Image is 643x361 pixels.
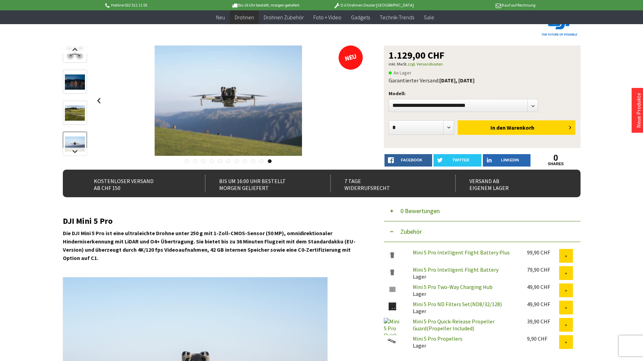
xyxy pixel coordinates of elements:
img: Mini 5 Pro ND Filters Set(ND8/32/128) [384,301,401,312]
a: twitter [433,154,481,167]
div: Lager [407,335,522,349]
img: DJI [539,14,581,37]
span: Sale [424,14,434,21]
a: Technik-Trends [375,10,419,24]
strong: Die DJI Mini 5 Pro ist eine ultraleichte Drohne unter 250 g mit 1-Zoll-CMOS-Sensor (50 MP), omnid... [63,230,355,261]
button: In den Warenkorb [458,120,575,135]
a: Neue Produkte [635,93,642,128]
b: [DATE], [DATE] [439,77,475,84]
span: Drohnen [235,14,254,21]
p: Kauf auf Rechnung [428,1,535,9]
div: 39,90 CHF [527,318,559,325]
div: Kostenloser Versand ab CHF 150 [80,175,190,192]
a: Drohnen Zubehör [259,10,309,24]
img: Mini 5 Pro Propellers [384,335,401,347]
img: Mini 5 Pro Two-Way Charging Hub [384,283,401,295]
span: facebook [401,158,422,162]
div: Lager [407,301,522,314]
img: Mini 5 Pro Intelligent Flight Battery Plus [384,249,401,260]
a: Mini 5 Pro Intelligent Flight Battery [413,266,498,273]
a: 0 [532,154,580,162]
a: Foto + Video [309,10,346,24]
h1: Mini 5 Pro [63,14,477,25]
a: Neu [211,10,230,24]
span: 1.129,00 CHF [389,50,445,60]
div: 7 Tage Widerrufsrecht [330,175,440,192]
span: Warenkorb [507,124,534,131]
div: 49,90 CHF [527,301,559,308]
a: Sale [419,10,439,24]
div: Lager [407,283,522,297]
p: Bis 16 Uhr bestellt, morgen geliefert. [212,1,320,9]
div: 49,90 CHF [527,283,559,290]
img: Mini 5 Pro Quick-Release Propeller Guard(Propeller Included) [384,318,401,335]
div: 99,90 CHF [527,249,559,256]
div: 9,90 CHF [527,335,559,342]
span: Foto + Video [313,14,341,21]
span: twitter [452,158,469,162]
p: inkl. MwSt. [389,60,576,68]
span: Neu [216,14,225,21]
p: Modell: [389,89,576,98]
div: Garantierter Versand: [389,77,576,84]
a: Mini 5 Pro Propellers [413,335,462,342]
a: Mini 5 Pro Intelligent Flight Battery Plus [413,249,510,256]
div: 79,90 CHF [527,266,559,273]
a: Mini 5 Pro ND Filters Set(ND8/32/128) [413,301,502,308]
span: Gadgets [351,14,370,21]
a: facebook [384,154,432,167]
p: DJI Drohnen Dealer [GEOGRAPHIC_DATA] [320,1,427,9]
span: Technik-Trends [380,14,414,21]
a: shares [532,162,580,166]
div: Versand ab eigenem Lager [455,175,565,192]
a: Mini 5 Pro Quick-Release Propeller Guard(Propeller Included) [413,318,495,332]
p: Hotline 032 511 11 03 [104,1,212,9]
a: Gadgets [346,10,375,24]
span: Drohnen Zubehör [264,14,304,21]
a: zzgl. Versandkosten [408,61,443,67]
span: LinkedIn [501,158,519,162]
button: 0 Bewertungen [384,201,581,221]
a: Mini 5 Pro Two-Way Charging Hub [413,283,493,290]
div: Lager [407,266,522,280]
a: LinkedIn [483,154,531,167]
h2: DJI Mini 5 Pro [63,217,363,225]
img: Mini 5 Pro Intelligent Flight Battery [384,266,401,278]
a: Drohnen [230,10,259,24]
button: Zubehör [384,221,581,242]
span: In den [490,124,506,131]
div: Bis um 16:00 Uhr bestellt Morgen geliefert [205,175,315,192]
span: An Lager [389,69,411,77]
